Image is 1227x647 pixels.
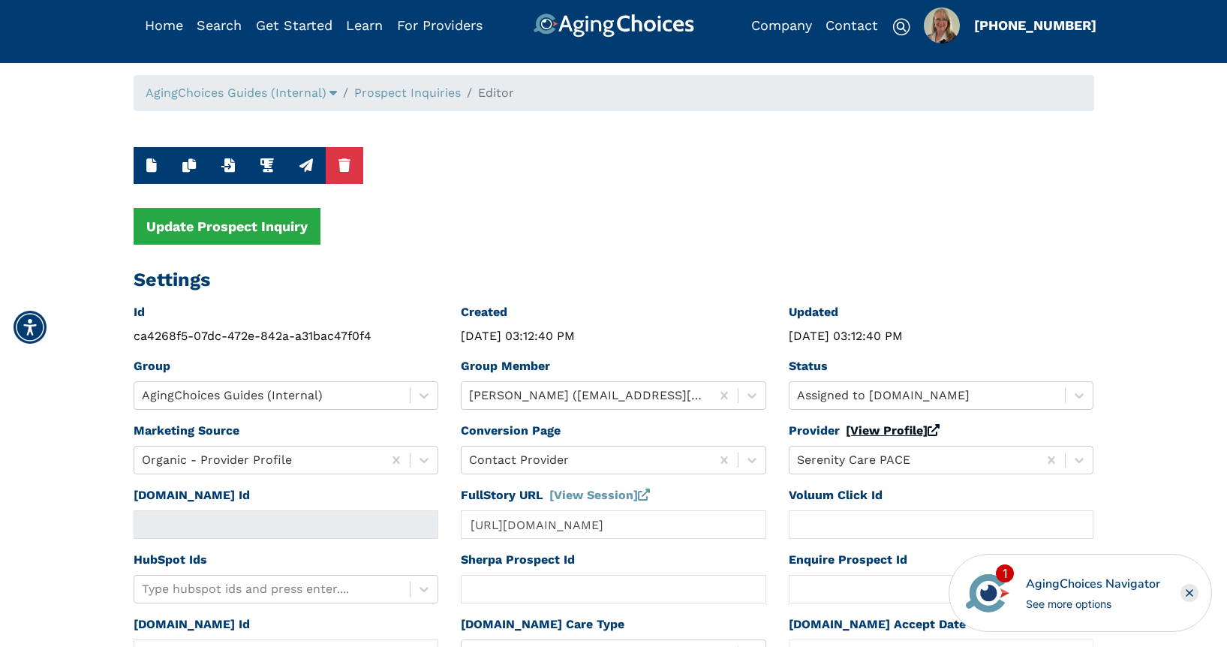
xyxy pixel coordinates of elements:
[924,8,960,44] div: Popover trigger
[197,14,242,38] div: Popover trigger
[134,75,1094,111] nav: breadcrumb
[461,615,624,633] label: [DOMAIN_NAME] Care Type
[789,615,966,633] label: [DOMAIN_NAME] Accept Date
[146,84,337,102] div: Popover trigger
[892,18,910,36] img: search-icon.svg
[789,357,828,375] label: Status
[326,147,363,184] button: Delete
[789,551,907,569] label: Enquire Prospect Id
[146,86,337,100] a: AgingChoices Guides (Internal)
[134,147,170,184] button: New
[397,17,483,33] a: For Providers
[14,311,47,344] div: Accessibility Menu
[354,86,461,100] a: Prospect Inquiries
[134,357,170,375] label: Group
[846,423,940,438] a: [View Profile]
[256,17,332,33] a: Get Started
[478,86,514,100] span: Editor
[461,303,507,321] label: Created
[461,551,575,569] label: Sherpa Prospect Id
[962,567,1013,618] img: avatar
[134,615,250,633] label: [DOMAIN_NAME] Id
[924,8,960,44] img: 0d6ac745-f77c-4484-9392-b54ca61ede62.jpg
[1026,575,1160,593] div: AgingChoices Navigator
[789,303,838,321] label: Updated
[789,327,1094,345] div: [DATE] 03:12:40 PM
[533,14,693,38] img: AgingChoices
[134,208,320,245] button: Update Prospect Inquiry
[789,422,940,440] label: Provider
[170,147,209,184] button: Duplicate
[826,17,878,33] a: Contact
[287,147,326,184] button: Run Caring Integration
[134,327,439,345] div: ca4268f5-07dc-472e-842a-a31bac47f0f4
[996,564,1014,582] div: 1
[145,17,183,33] a: Home
[134,551,207,569] label: HubSpot Ids
[346,17,383,33] a: Learn
[134,422,239,440] label: Marketing Source
[461,357,550,375] label: Group Member
[146,86,326,100] span: AgingChoices Guides (Internal)
[461,422,561,440] label: Conversion Page
[134,486,250,504] label: [DOMAIN_NAME] Id
[209,147,248,184] button: Import from youcanbook.me
[974,17,1096,33] a: [PHONE_NUMBER]
[134,303,145,321] label: Id
[248,147,287,184] button: Run Integration
[461,327,766,345] div: [DATE] 03:12:40 PM
[461,486,650,504] label: FullStory URL
[751,17,812,33] a: Company
[789,486,883,504] label: Voluum Click Id
[197,17,242,33] a: Search
[1026,596,1160,612] div: See more options
[1180,584,1198,602] div: Close
[134,269,1094,291] h2: Settings
[549,488,650,502] a: [View Session]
